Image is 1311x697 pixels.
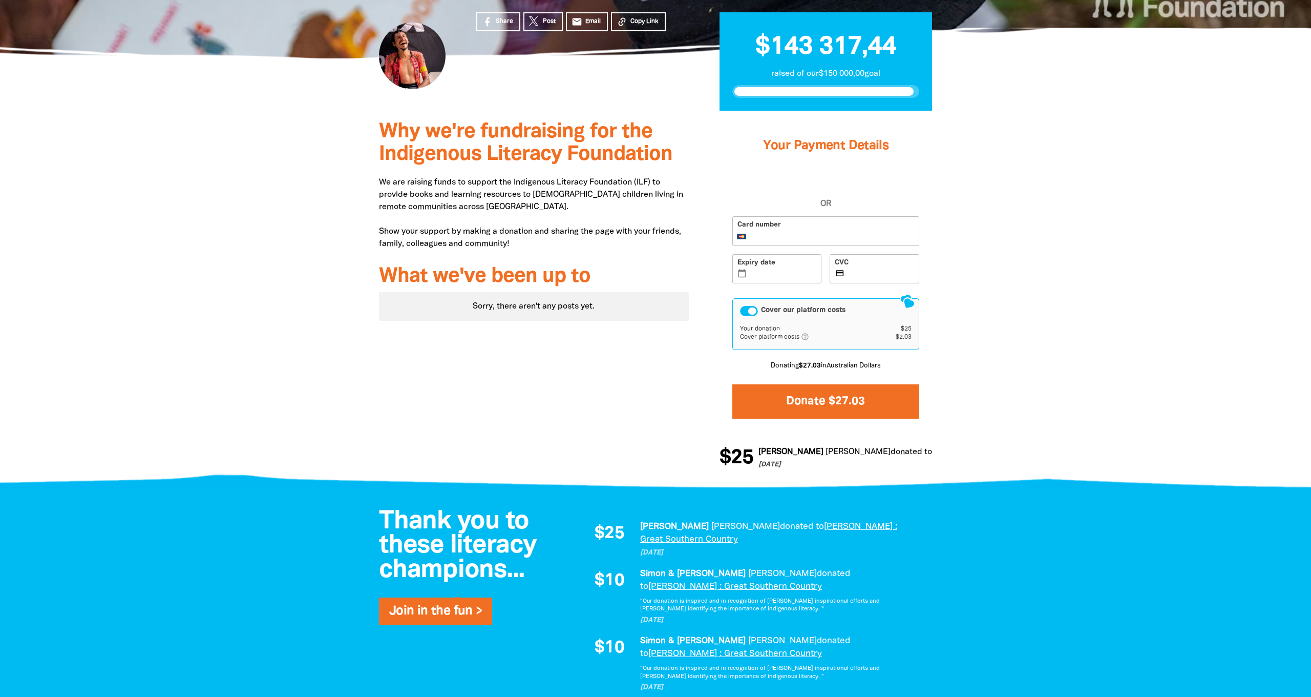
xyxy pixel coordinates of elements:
iframe: Secure CVC input frame [847,270,914,279]
div: Sorry, there aren't any posts yet. [379,292,689,321]
span: $25 [718,448,752,468]
p: Donating in Australian Dollars [732,361,919,372]
p: [DATE] [640,683,922,693]
span: Why we're fundraising for the Indigenous Literacy Foundation [379,122,672,164]
h3: What we've been up to [379,265,689,288]
td: Your donation [740,325,880,333]
em: [PERSON_NAME] [640,523,709,530]
a: [PERSON_NAME] : Great Southern Country [648,650,822,658]
a: Post [523,12,563,31]
span: Thank you to these literacy champions... [379,510,536,582]
td: Cover platform costs [740,333,880,342]
img: MasterCard [737,234,746,239]
span: $143 317,44 [755,35,896,59]
em: [PERSON_NAME] [824,448,889,456]
p: [DATE] [757,460,1091,470]
em: Simon & [PERSON_NAME] [640,637,746,645]
iframe: Secure card number input frame [749,232,914,241]
span: donated to [780,523,824,530]
em: "Our donation is inspired and in recognition of [PERSON_NAME] inspirational efforts and [PERSON_N... [640,666,880,679]
iframe: PayPal-paypal [732,175,919,198]
button: Copy Link [611,12,666,31]
em: "Our donation is inspired and in recognition of [PERSON_NAME] inspirational efforts and [PERSON_N... [640,599,880,612]
i: calendar_today [737,269,747,278]
span: Email [585,17,601,26]
p: raised of our $150 000,00 goal [732,68,919,80]
h3: Your Payment Details [732,126,919,167]
em: Simon & [PERSON_NAME] [640,570,746,578]
span: Post [543,17,556,26]
em: [PERSON_NAME] [748,637,817,645]
span: donated to [889,448,931,456]
a: emailEmail [566,12,608,31]
td: $25 [880,325,912,333]
div: Donation stream [720,442,932,475]
button: Donate $27.03 [732,384,919,419]
p: [DATE] [640,616,922,626]
span: $10 [595,572,624,590]
span: Share [496,17,513,26]
a: [PERSON_NAME] : Great Southern Country [648,583,822,590]
span: $10 [595,640,624,657]
div: Paginated content [379,292,689,321]
em: [PERSON_NAME] [748,570,817,578]
p: We are raising funds to support the Indigenous Literacy Foundation (ILF) to provide books and lea... [379,176,689,250]
iframe: Secure expiration date input frame [749,270,817,279]
b: $27.03 [799,363,821,369]
i: email [572,16,582,27]
span: Copy Link [630,17,659,26]
em: [PERSON_NAME] [757,448,822,456]
a: Join in the fun > [389,605,482,617]
a: Share [476,12,520,31]
i: help_outlined [801,333,817,341]
a: [PERSON_NAME] : Great Southern Country [931,448,1091,456]
span: $25 [595,525,624,543]
button: Cover our platform costs [740,306,758,316]
em: [PERSON_NAME] [711,523,780,530]
span: OR [732,198,919,210]
p: [DATE] [640,548,922,558]
td: $2.03 [880,333,912,342]
i: credit_card [835,269,845,278]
